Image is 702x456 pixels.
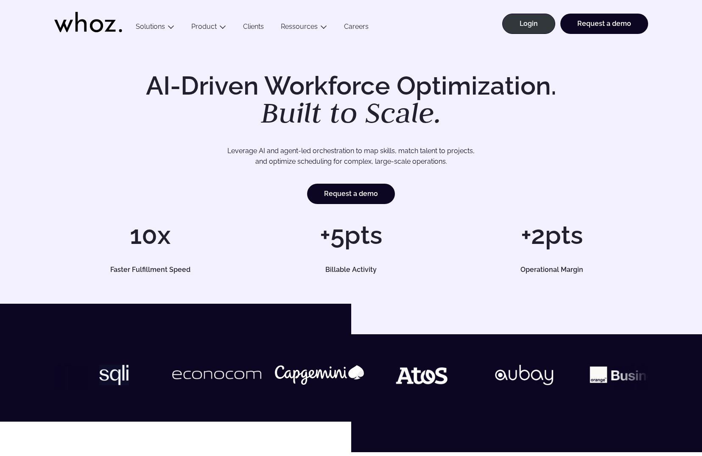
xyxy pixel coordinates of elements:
h1: AI-Driven Workforce Optimization. [134,73,568,127]
a: Careers [336,22,377,34]
a: Clients [235,22,272,34]
a: Login [502,14,555,34]
iframe: Chatbot [646,400,690,444]
em: Built to Scale. [261,94,442,131]
button: Solutions [127,22,183,34]
h1: 10x [54,222,246,248]
a: Product [191,22,217,31]
button: Ressources [272,22,336,34]
a: Request a demo [560,14,648,34]
h1: +5pts [255,222,447,248]
h5: Billable Activity [265,266,438,273]
a: Ressources [281,22,318,31]
h5: Faster Fulfillment Speed [64,266,237,273]
h5: Operational Margin [465,266,638,273]
button: Product [183,22,235,34]
a: Request a demo [307,184,395,204]
h1: +2pts [456,222,648,248]
p: Leverage AI and agent-led orchestration to map skills, match talent to projects, and optimize sch... [84,145,618,167]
